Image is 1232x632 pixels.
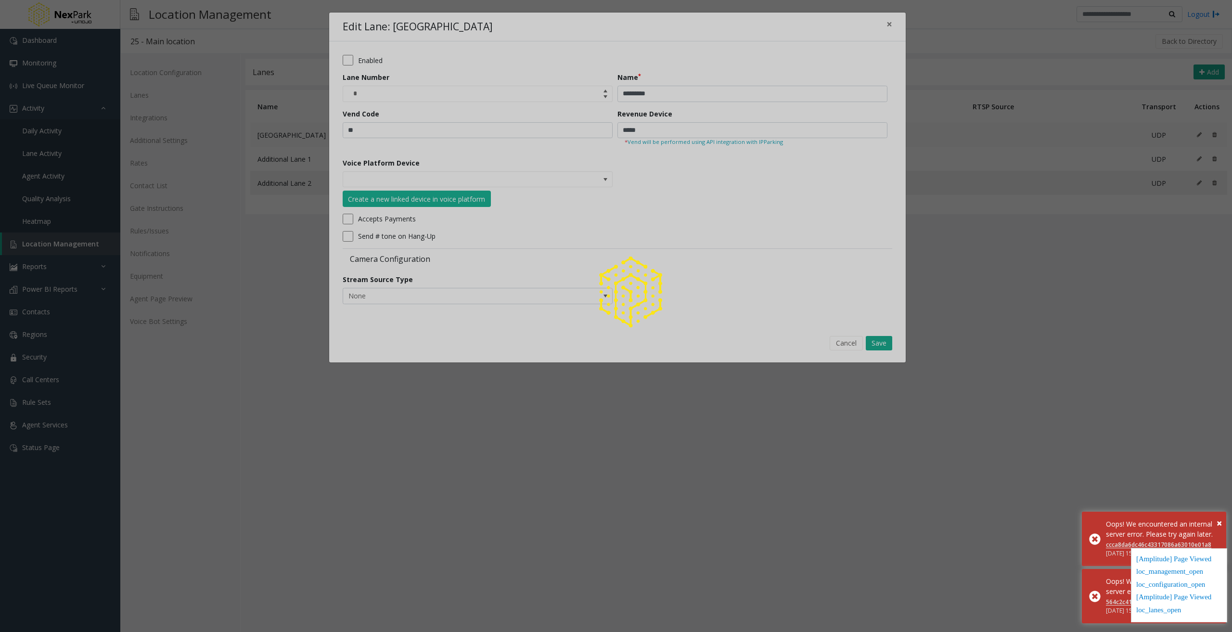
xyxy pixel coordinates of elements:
button: Close [1217,516,1222,530]
div: [Amplitude] Page Viewed [1136,554,1222,567]
div: [DATE] 15:21:23 GMT [1106,549,1219,558]
span: × [1217,516,1222,529]
div: loc_management_open [1136,566,1222,579]
div: [Amplitude] Page Viewed [1136,592,1222,605]
div: loc_lanes_open [1136,605,1222,618]
a: ccca8da6dc46c43317086a63010e01a8 [1106,541,1211,549]
div: [DATE] 15:21:25 GMT [1106,606,1219,615]
div: Oops! We encountered an internal server error. Please try again later. [1106,576,1219,596]
div: Oops! We encountered an internal server error. Please try again later. [1106,519,1219,539]
a: 564c2c41d8734d9ff098c26597595dc2 [1106,598,1209,606]
div: loc_configuration_open [1136,579,1222,592]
